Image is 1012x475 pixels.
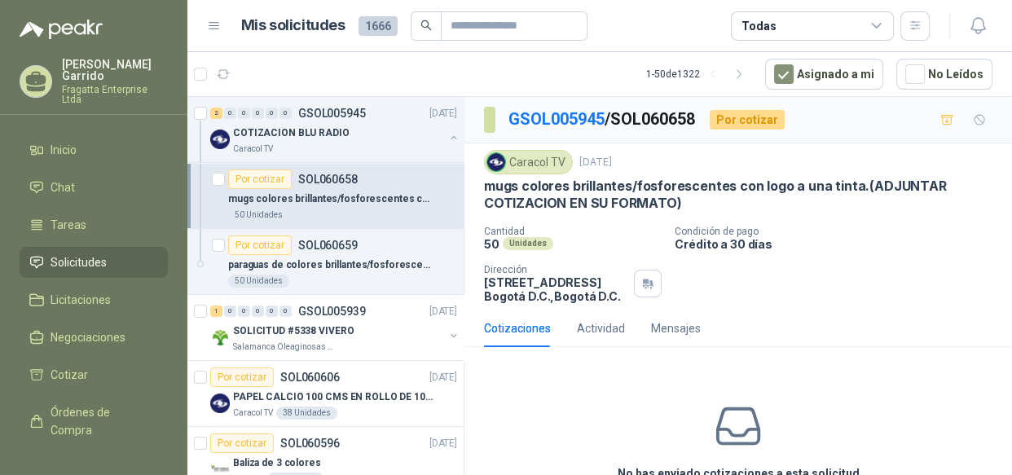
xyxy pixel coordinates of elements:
[228,275,289,288] div: 50 Unidades
[577,319,625,337] div: Actividad
[503,237,553,250] div: Unidades
[51,141,77,159] span: Inicio
[651,319,701,337] div: Mensajes
[210,433,274,453] div: Por cotizar
[484,178,992,213] p: mugs colores brillantes/fosforescentes con logo a una tinta.(ADJUNTAR COTIZACION EN SU FORMATO)
[675,226,1005,237] p: Condición de pago
[233,323,354,339] p: SOLICITUD #5338 VIVERO
[266,108,278,119] div: 0
[62,85,168,104] p: Fragatta Enterprise Ltda
[233,125,350,141] p: COTIZACION BLU RADIO
[233,341,336,354] p: Salamanca Oleaginosas SAS
[484,150,573,174] div: Caracol TV
[187,163,464,229] a: Por cotizarSOL060658mugs colores brillantes/fosforescentes con logo a una tinta.(ADJUNTAR COTIZAC...
[20,172,168,203] a: Chat
[228,235,292,255] div: Por cotizar
[51,403,152,439] span: Órdenes de Compra
[233,389,436,405] p: PAPEL CALCIO 100 CMS EN ROLLO DE 100 GR
[896,59,992,90] button: No Leídos
[224,306,236,317] div: 0
[51,178,75,196] span: Chat
[20,322,168,353] a: Negociaciones
[429,304,457,319] p: [DATE]
[20,284,168,315] a: Licitaciones
[741,17,776,35] div: Todas
[51,366,88,384] span: Cotizar
[228,209,289,222] div: 50 Unidades
[241,14,345,37] h1: Mis solicitudes
[210,130,230,149] img: Company Logo
[20,397,168,446] a: Órdenes de Compra
[238,306,250,317] div: 0
[710,110,785,130] div: Por cotizar
[210,306,222,317] div: 1
[359,16,398,36] span: 1666
[429,106,457,121] p: [DATE]
[233,455,321,471] p: Baliza de 3 colores
[238,108,250,119] div: 0
[484,319,551,337] div: Cotizaciones
[20,359,168,390] a: Cotizar
[429,436,457,451] p: [DATE]
[487,153,505,171] img: Company Logo
[579,155,612,170] p: [DATE]
[298,174,358,185] p: SOL060658
[484,237,499,251] p: 50
[266,306,278,317] div: 0
[252,108,264,119] div: 0
[228,191,431,207] p: mugs colores brillantes/fosforescentes con logo a una tinta.(ADJUNTAR COTIZACION EN SU FORMATO)
[280,438,340,449] p: SOL060596
[484,275,627,303] p: [STREET_ADDRESS] Bogotá D.C. , Bogotá D.C.
[20,134,168,165] a: Inicio
[508,107,697,132] p: / SOL060658
[765,59,883,90] button: Asignado a mi
[484,226,662,237] p: Cantidad
[298,240,358,251] p: SOL060659
[508,109,605,129] a: GSOL005945
[233,407,273,420] p: Caracol TV
[675,237,1005,251] p: Crédito a 30 días
[228,257,431,273] p: paraguas de colores brillantes/fosforescentes con 2 logos a una tinta.(ADJUNTAR COTIZACION EN SU F)
[20,247,168,278] a: Solicitudes
[646,61,752,87] div: 1 - 50 de 1322
[228,169,292,189] div: Por cotizar
[279,306,292,317] div: 0
[20,20,103,39] img: Logo peakr
[484,264,627,275] p: Dirección
[420,20,432,31] span: search
[20,209,168,240] a: Tareas
[429,370,457,385] p: [DATE]
[187,229,464,295] a: Por cotizarSOL060659paraguas de colores brillantes/fosforescentes con 2 logos a una tinta.(ADJUNT...
[51,291,111,309] span: Licitaciones
[210,328,230,347] img: Company Logo
[51,216,86,234] span: Tareas
[187,361,464,427] a: Por cotizarSOL060606[DATE] Company LogoPAPEL CALCIO 100 CMS EN ROLLO DE 100 GRCaracol TV38 Unidades
[51,253,107,271] span: Solicitudes
[224,108,236,119] div: 0
[51,328,125,346] span: Negociaciones
[210,367,274,387] div: Por cotizar
[210,301,460,354] a: 1 0 0 0 0 0 GSOL005939[DATE] Company LogoSOLICITUD #5338 VIVEROSalamanca Oleaginosas SAS
[210,103,460,156] a: 2 0 0 0 0 0 GSOL005945[DATE] Company LogoCOTIZACION BLU RADIOCaracol TV
[298,306,366,317] p: GSOL005939
[252,306,264,317] div: 0
[210,394,230,413] img: Company Logo
[298,108,366,119] p: GSOL005945
[279,108,292,119] div: 0
[280,372,340,383] p: SOL060606
[276,407,337,420] div: 38 Unidades
[62,59,168,81] p: [PERSON_NAME] Garrido
[210,108,222,119] div: 2
[233,143,273,156] p: Caracol TV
